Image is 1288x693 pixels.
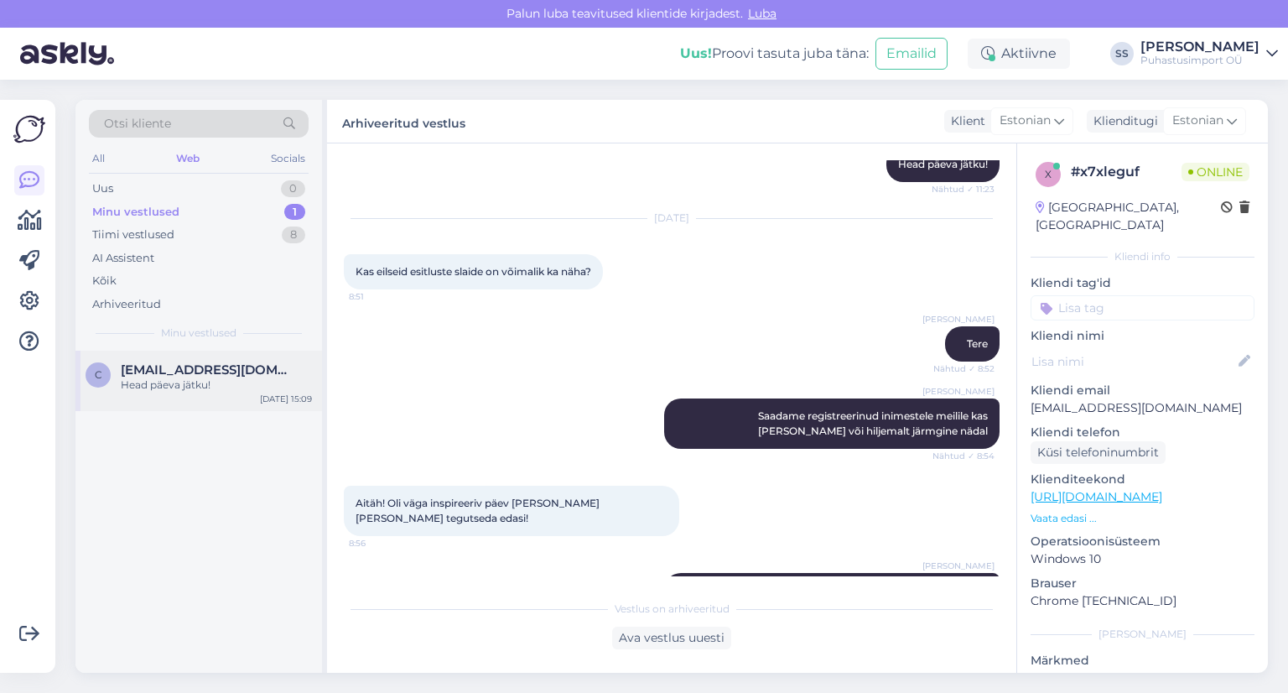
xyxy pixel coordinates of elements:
[932,183,995,195] span: Nähtud ✓ 11:23
[1110,42,1134,65] div: SS
[680,44,869,64] div: Proovi tasuta juba täna:
[1182,163,1249,181] span: Online
[1031,274,1254,292] p: Kliendi tag'id
[922,560,995,572] span: [PERSON_NAME]
[349,537,412,550] span: 8:56
[1031,627,1254,642] div: [PERSON_NAME]
[1031,489,1162,504] a: [URL][DOMAIN_NAME]
[281,180,305,197] div: 0
[349,290,412,303] span: 8:51
[1031,249,1254,264] div: Kliendi info
[922,385,995,398] span: [PERSON_NAME]
[1031,533,1254,550] p: Operatsioonisüsteem
[95,368,102,381] span: c
[1031,575,1254,592] p: Brauser
[92,180,113,197] div: Uus
[92,227,174,243] div: Tiimi vestlused
[1071,162,1182,182] div: # x7xleguf
[758,409,990,437] span: Saadame registreerinud inimestele meilile kas [PERSON_NAME] või hiljemalt järmgine nädal
[173,148,203,169] div: Web
[284,204,305,221] div: 1
[344,211,1000,226] div: [DATE]
[1031,327,1254,345] p: Kliendi nimi
[1031,441,1166,464] div: Küsi telefoninumbrit
[92,250,154,267] div: AI Assistent
[1031,295,1254,320] input: Lisa tag
[89,148,108,169] div: All
[1140,40,1259,54] div: [PERSON_NAME]
[1087,112,1158,130] div: Klienditugi
[1031,592,1254,610] p: Chrome [TECHNICAL_ID]
[161,326,236,341] span: Minu vestlused
[1031,399,1254,417] p: [EMAIL_ADDRESS][DOMAIN_NAME]
[680,45,712,61] b: Uus!
[1031,652,1254,670] p: Märkmed
[1140,54,1259,67] div: Puhastusimport OÜ
[743,6,782,21] span: Luba
[1031,424,1254,441] p: Kliendi telefon
[121,362,295,378] span: commerce@vigolin.com
[260,393,312,405] div: [DATE] 15:09
[922,313,995,326] span: [PERSON_NAME]
[1031,550,1254,568] p: Windows 10
[13,113,45,145] img: Askly Logo
[356,265,591,278] span: Kas eilseid esitluste slaide on võimalik ka näha?
[342,110,465,133] label: Arhiveeritud vestlus
[92,296,161,313] div: Arhiveeritud
[104,115,171,133] span: Otsi kliente
[944,112,985,130] div: Klient
[1031,352,1235,371] input: Lisa nimi
[1036,199,1221,234] div: [GEOGRAPHIC_DATA], [GEOGRAPHIC_DATA]
[932,362,995,375] span: Nähtud ✓ 8:52
[967,337,988,350] span: Tere
[1140,40,1278,67] a: [PERSON_NAME]Puhastusimport OÜ
[612,627,731,649] div: Ava vestlus uuesti
[932,450,995,462] span: Nähtud ✓ 8:54
[282,227,305,243] div: 8
[968,39,1070,69] div: Aktiivne
[1031,471,1254,488] p: Klienditeekond
[1031,382,1254,399] p: Kliendi email
[875,38,948,70] button: Emailid
[1031,511,1254,526] p: Vaata edasi ...
[898,158,988,170] span: Head päeva jätku!
[1000,112,1051,130] span: Estonian
[1045,168,1052,180] span: x
[92,273,117,289] div: Kõik
[356,497,602,524] span: Aitäh! Oli väga inspireeriv päev [PERSON_NAME] [PERSON_NAME] tegutseda edasi!
[615,602,730,617] span: Vestlus on arhiveeritud
[267,148,309,169] div: Socials
[1172,112,1223,130] span: Estonian
[121,378,312,393] div: Head päeva jätku!
[92,204,179,221] div: Minu vestlused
